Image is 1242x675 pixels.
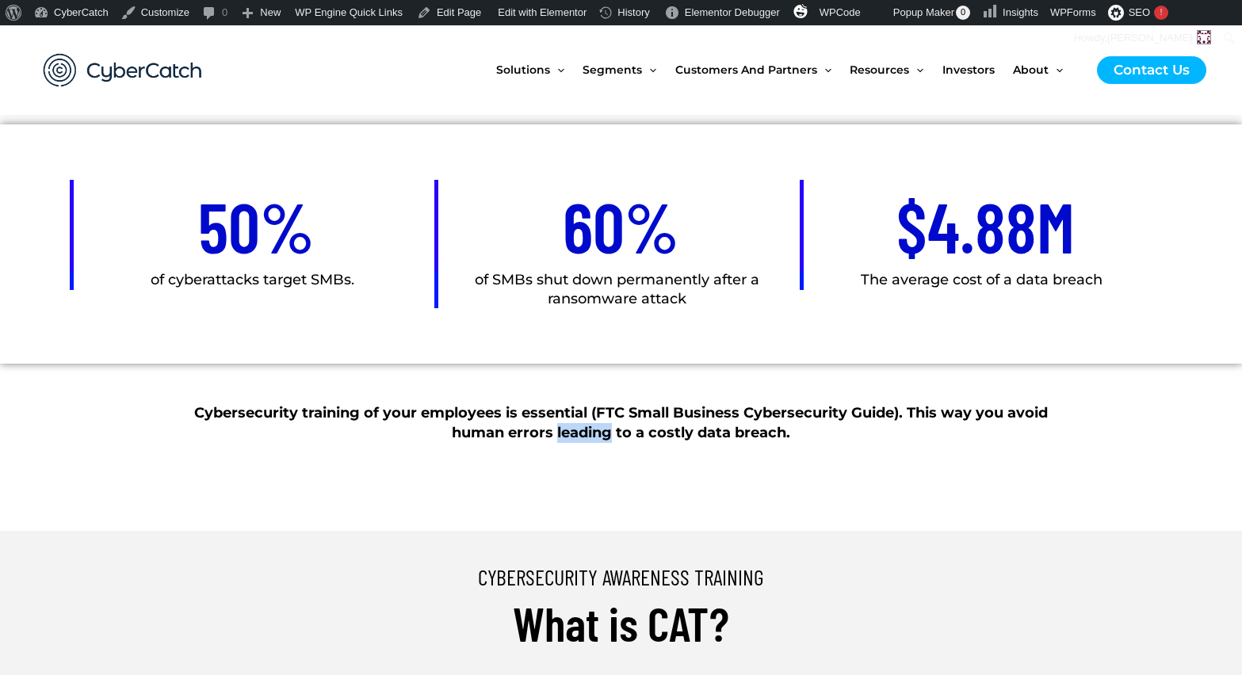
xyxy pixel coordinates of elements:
h2: 60% [438,180,803,272]
h2: 50% [74,180,438,272]
span: Menu Toggle [909,36,923,103]
h2: of SMBs shut down permanently after a ransomware attack [438,271,795,308]
span: Menu Toggle [642,36,656,103]
span: Segments [583,36,642,103]
span: SEO [1129,6,1150,18]
span: Menu Toggle [1049,36,1063,103]
h2: The average cost of a data breach [804,271,1160,289]
span: Customers and Partners [675,36,817,103]
a: Investors [942,36,1013,103]
h2: of cyberattacks target SMBs. [74,271,430,289]
a: FTC Small Business Cybersecurity Guide [596,404,894,421]
span: 0 [956,6,970,20]
img: CyberCatch [28,37,218,103]
span: Solutions [496,36,550,103]
span: Menu Toggle [550,36,564,103]
span: Cybersecurity training of your employees is essential ( ). This way you avoid human errors leadin... [194,404,1048,441]
h2: What is CAT? [178,592,1065,654]
span: Resources [850,36,909,103]
span: About [1013,36,1049,103]
span: [PERSON_NAME] [1107,32,1192,44]
div: ! [1154,6,1168,20]
span: Menu Toggle [817,36,831,103]
img: svg+xml;base64,PHN2ZyB4bWxucz0iaHR0cDovL3d3dy53My5vcmcvMjAwMC9zdmciIHZpZXdCb3g9IjAgMCAzMiAzMiI+PG... [793,4,808,18]
span: Investors [942,36,995,103]
a: Contact Us [1097,56,1206,84]
h2: $4.88M [804,180,1168,272]
a: Howdy, [1068,25,1217,51]
h2: CYBERSECURITY AWARENESS TRAINING [178,562,1065,591]
nav: Site Navigation: New Main Menu [496,36,1081,103]
span: Edit with Elementor [498,6,587,18]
